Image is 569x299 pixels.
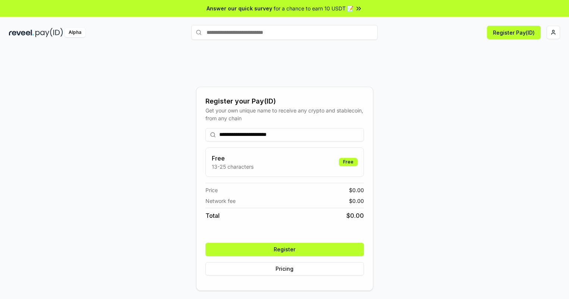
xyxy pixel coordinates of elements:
[212,154,254,163] h3: Free
[212,163,254,171] p: 13-25 characters
[346,211,364,220] span: $ 0.00
[205,186,218,194] span: Price
[205,262,364,276] button: Pricing
[339,158,358,166] div: Free
[205,197,236,205] span: Network fee
[274,4,353,12] span: for a chance to earn 10 USDT 📝
[205,96,364,106] div: Register your Pay(ID)
[349,197,364,205] span: $ 0.00
[349,186,364,194] span: $ 0.00
[9,28,34,37] img: reveel_dark
[487,26,541,39] button: Register Pay(ID)
[205,211,220,220] span: Total
[205,106,364,122] div: Get your own unique name to receive any crypto and stablecoin, from any chain
[207,4,272,12] span: Answer our quick survey
[35,28,63,37] img: pay_id
[65,28,85,37] div: Alpha
[205,243,364,256] button: Register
